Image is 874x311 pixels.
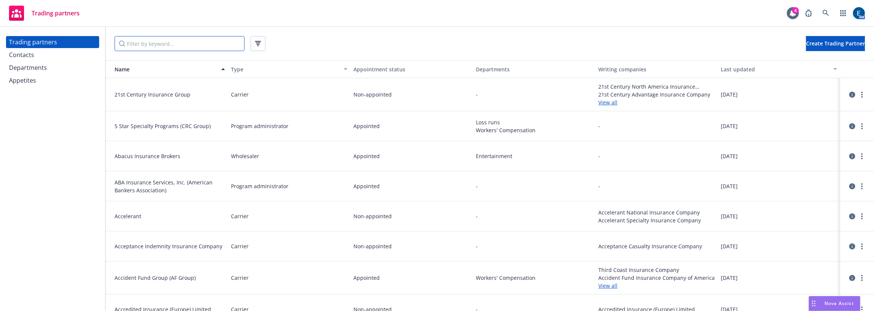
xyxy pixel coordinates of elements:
[857,90,866,99] a: more
[598,266,715,274] span: Third Coast Insurance Company
[231,152,259,160] span: Wholesaler
[476,182,478,190] span: -
[353,182,380,190] span: Appointed
[115,36,245,51] input: Filter by keyword...
[848,273,857,282] a: circleInformation
[595,60,718,78] button: Writing companies
[598,98,715,106] a: View all
[231,274,249,282] span: Carrier
[353,152,380,160] span: Appointed
[353,122,380,130] span: Appointed
[115,152,225,160] span: Abacus Insurance Brokers
[115,122,225,130] span: 5 Star Specialty Programs (CRC Group)
[231,65,339,73] div: Type
[353,91,392,98] span: Non-appointed
[115,274,225,282] span: Accident Fund Group (AF Group)
[115,212,225,220] span: Accelerant
[476,274,592,282] span: Workers' Compensation
[231,182,288,190] span: Program administrator
[857,212,866,221] a: more
[476,126,592,134] span: Workers' Compensation
[228,60,350,78] button: Type
[6,62,99,74] a: Departments
[353,274,380,282] span: Appointed
[350,60,473,78] button: Appointment status
[721,122,738,130] span: [DATE]
[231,122,288,130] span: Program administrator
[598,242,715,250] span: Acceptance Casualty Insurance Company
[473,60,595,78] button: Departments
[853,7,865,19] img: photo
[801,6,816,21] a: Report a Bug
[848,90,857,99] a: circleInformation
[857,182,866,191] a: more
[9,62,47,74] div: Departments
[231,91,249,98] span: Carrier
[809,296,818,311] div: Drag to move
[806,36,865,51] button: Create Trading Partner
[818,6,833,21] a: Search
[476,152,592,160] span: Entertainment
[353,242,392,250] span: Non-appointed
[848,242,857,251] a: circleInformation
[598,208,715,216] span: Accelerant National Insurance Company
[857,122,866,131] a: more
[6,3,83,24] a: Trading partners
[598,65,715,73] div: Writing companies
[848,212,857,221] a: circleInformation
[806,40,865,47] span: Create Trading Partner
[848,182,857,191] a: circleInformation
[721,65,829,73] div: Last updated
[721,182,738,190] span: [DATE]
[476,118,592,126] span: Loss runs
[106,60,228,78] button: Name
[476,242,478,250] span: -
[32,10,80,16] span: Trading partners
[721,91,738,98] span: [DATE]
[792,7,799,14] div: 4
[721,274,738,282] span: [DATE]
[598,274,715,282] span: Accident Fund Insurance Company of America
[115,91,225,98] span: 21st Century Insurance Group
[824,300,854,306] span: Nova Assist
[9,36,57,48] div: Trading partners
[718,60,840,78] button: Last updated
[109,65,217,73] div: Name
[721,212,738,220] span: [DATE]
[836,6,851,21] a: Switch app
[721,152,738,160] span: [DATE]
[598,152,600,160] span: -
[857,242,866,251] a: more
[231,212,249,220] span: Carrier
[848,122,857,131] a: circleInformation
[231,242,249,250] span: Carrier
[721,242,738,250] span: [DATE]
[848,152,857,161] a: circleInformation
[857,273,866,282] a: more
[598,182,600,190] span: -
[353,212,392,220] span: Non-appointed
[6,36,99,48] a: Trading partners
[857,152,866,161] a: more
[476,65,592,73] div: Departments
[598,91,715,98] span: 21st Century Advantage Insurance Company
[6,74,99,86] a: Appetites
[598,83,715,91] span: 21st Century North America Insurance Company
[6,49,99,61] a: Contacts
[598,282,715,290] a: View all
[9,74,36,86] div: Appetites
[115,178,225,194] span: ABA Insurance Services, Inc. (American Bankers Association)
[476,91,478,98] span: -
[476,212,478,220] span: -
[598,216,715,224] span: Accelerant Specialty Insurance Company
[115,242,225,250] span: Acceptance Indemnity Insurance Company
[598,122,600,130] span: -
[9,49,34,61] div: Contacts
[809,296,860,311] button: Nova Assist
[353,65,470,73] div: Appointment status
